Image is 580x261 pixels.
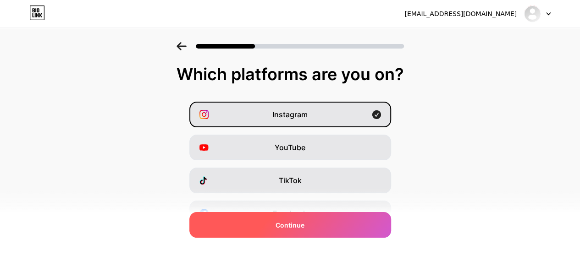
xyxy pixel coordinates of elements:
span: YouTube [275,142,305,153]
div: Which platforms are you on? [9,65,571,83]
span: Continue [276,220,304,230]
span: Facebook [273,208,307,219]
img: haagendazs [524,5,541,22]
span: Instagram [272,109,308,120]
div: [EMAIL_ADDRESS][DOMAIN_NAME] [404,9,517,19]
span: TikTok [279,175,302,186]
span: Twitter/X [274,241,306,252]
